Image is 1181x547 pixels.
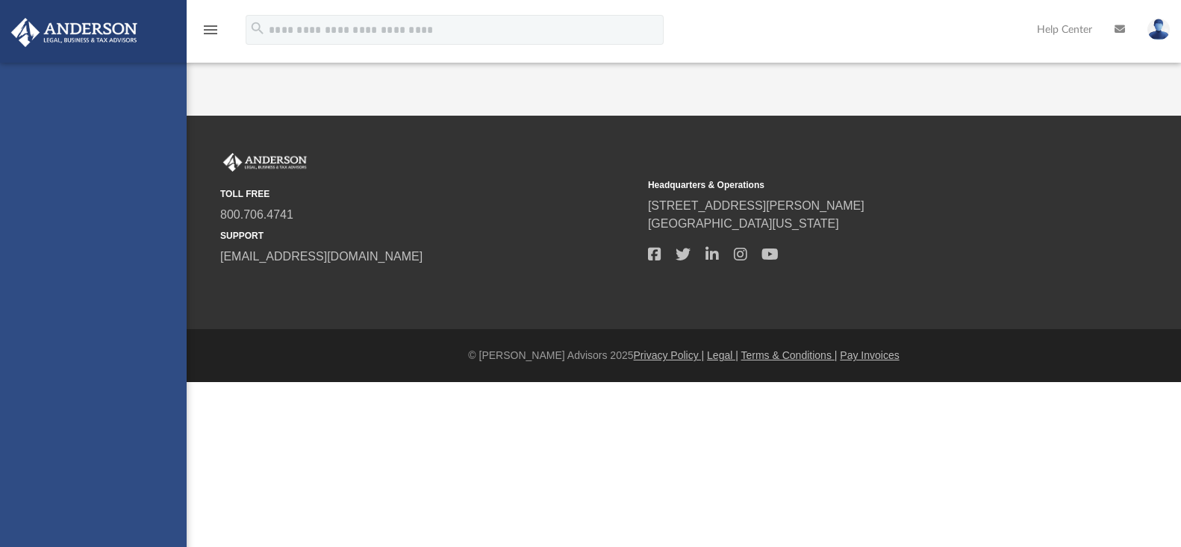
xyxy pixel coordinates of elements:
[741,349,838,361] a: Terms & Conditions |
[249,20,266,37] i: search
[202,28,219,39] a: menu
[220,187,638,201] small: TOLL FREE
[648,217,839,230] a: [GEOGRAPHIC_DATA][US_STATE]
[840,349,899,361] a: Pay Invoices
[648,199,864,212] a: [STREET_ADDRESS][PERSON_NAME]
[634,349,705,361] a: Privacy Policy |
[220,229,638,243] small: SUPPORT
[7,18,142,47] img: Anderson Advisors Platinum Portal
[220,250,423,263] a: [EMAIL_ADDRESS][DOMAIN_NAME]
[220,208,293,221] a: 800.706.4741
[707,349,738,361] a: Legal |
[202,21,219,39] i: menu
[1147,19,1170,40] img: User Pic
[220,153,310,172] img: Anderson Advisors Platinum Portal
[648,178,1065,192] small: Headquarters & Operations
[187,348,1181,363] div: © [PERSON_NAME] Advisors 2025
